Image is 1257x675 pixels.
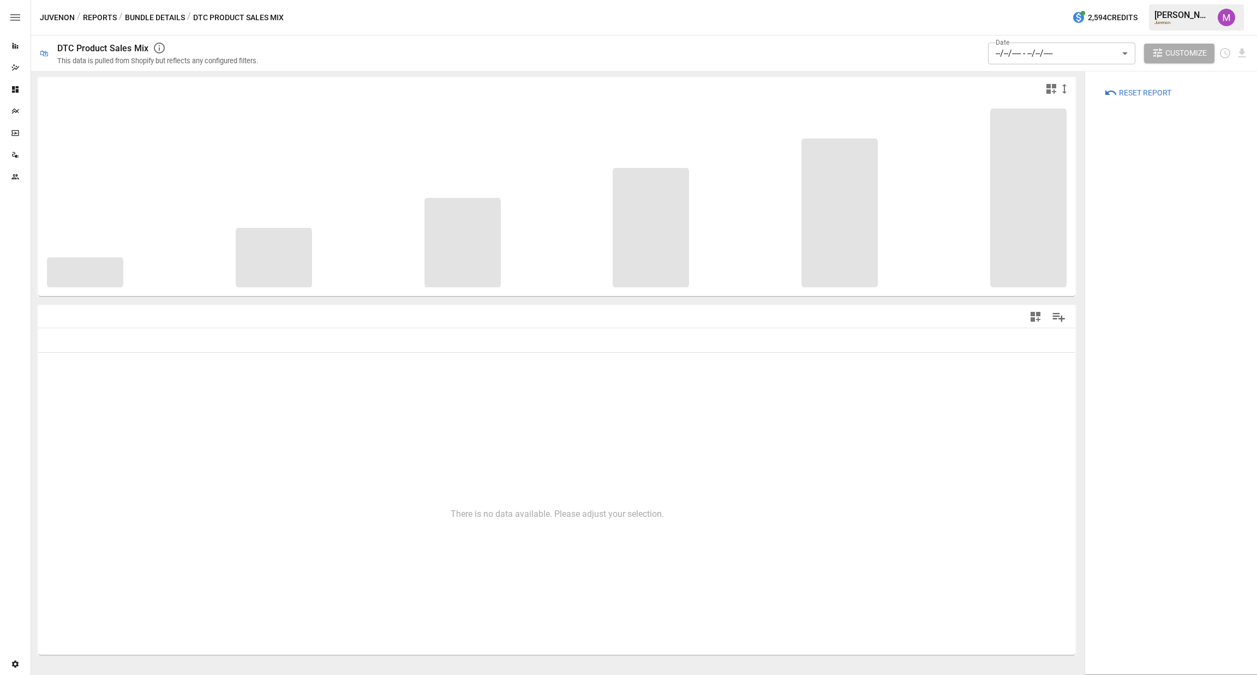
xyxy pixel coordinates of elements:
div: / [77,11,81,25]
div: This data is pulled from Shopify but reflects any configured filters. [57,57,258,65]
div: / [187,11,191,25]
button: Juvenon [40,11,75,25]
button: Manage Columns [1046,305,1071,329]
div: --/--/---- - --/--/---- [988,43,1135,64]
span: Reset Report [1119,86,1171,100]
button: Download report [1236,47,1248,59]
span: Customize [1165,46,1207,60]
button: Reset Report [1097,83,1179,103]
button: Bundle Details [125,11,185,25]
button: Reports [83,11,117,25]
button: Umer Muhammed [1211,2,1242,33]
div: Juvenon [1154,20,1211,25]
div: DTC Product Sales Mix [57,43,148,53]
div: / [119,11,123,25]
span: 2,594 Credits [1088,11,1138,25]
label: Date [996,38,1009,47]
div: 🛍 [40,48,49,58]
p: There is no data available. Please adjust your selection. [451,508,664,521]
button: 2,594Credits [1068,8,1142,28]
button: Schedule report [1219,47,1231,59]
img: Umer Muhammed [1218,9,1235,26]
button: Customize [1144,44,1215,63]
div: [PERSON_NAME] [1154,10,1211,20]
